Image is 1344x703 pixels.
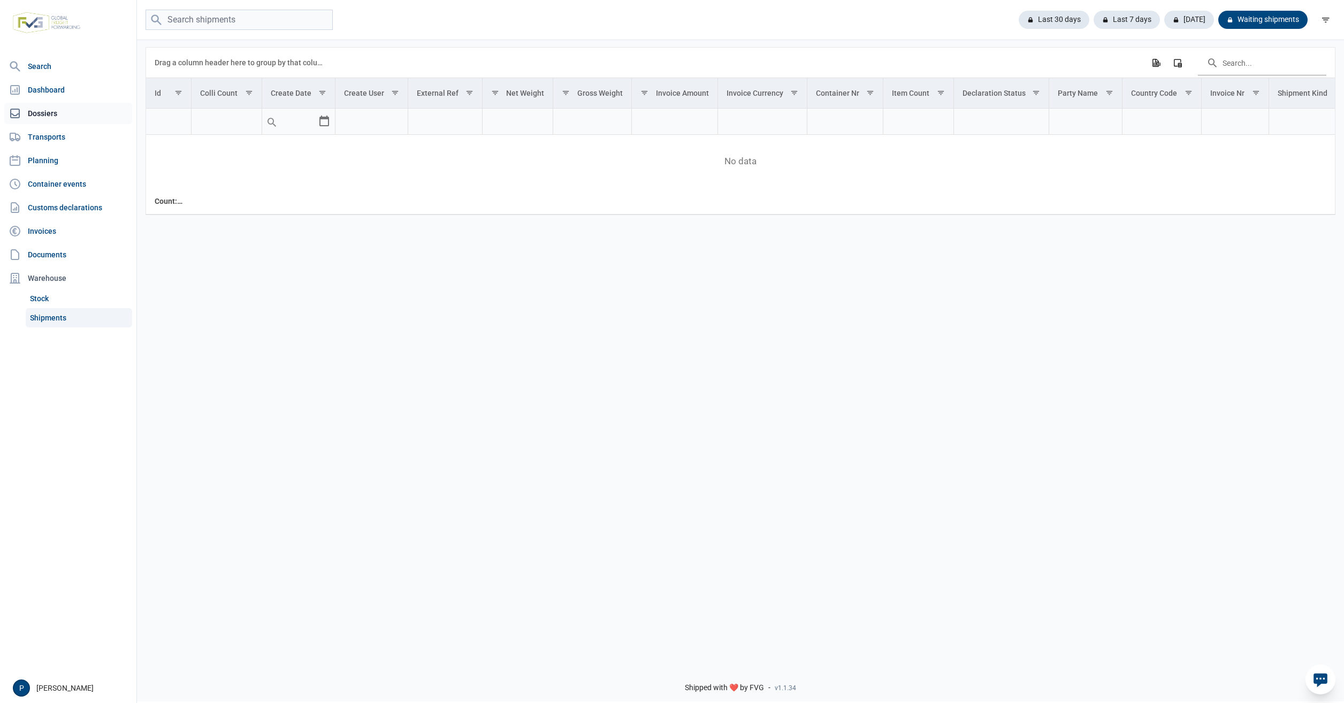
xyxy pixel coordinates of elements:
div: Export all data to Excel [1146,53,1165,72]
div: Container Nr [816,89,859,97]
div: Drag a column header here to group by that column [155,54,326,71]
div: Country Code [1131,89,1177,97]
span: Show filter options for column 'Net Weight' [491,89,499,97]
div: Id [155,89,161,97]
span: Show filter options for column 'Create Date' [318,89,326,97]
span: Show filter options for column 'Invoice Currency' [790,89,798,97]
a: Shipments [26,308,132,327]
input: Filter cell [807,109,883,134]
div: Party Name [1058,89,1098,97]
td: Filter cell [192,109,262,135]
span: Show filter options for column 'Id' [174,89,182,97]
input: Filter cell [1049,109,1122,134]
td: Column Invoice Amount [631,78,717,109]
td: Column Create Date [262,78,335,109]
td: Filter cell [631,109,717,135]
input: Filter cell [883,109,953,134]
a: Search [4,56,132,77]
span: Show filter options for column 'Invoice Amount' [640,89,648,97]
span: Show filter options for column 'Country Code' [1185,89,1193,97]
span: Shipped with ❤️ by FVG [685,683,764,693]
div: Colli Count [200,89,238,97]
td: Column Invoice Currency [717,78,807,109]
span: Show filter options for column 'Party Name' [1105,89,1113,97]
span: No data [146,156,1335,167]
div: Id Count: 0 [155,196,183,207]
td: Filter cell [146,109,192,135]
div: Shipment Kind [1278,89,1327,97]
td: Column Id [146,78,192,109]
div: Gross Weight [577,89,623,97]
span: Show filter options for column 'Item Count' [937,89,945,97]
div: External Ref [417,89,459,97]
td: Column Party Name [1049,78,1122,109]
td: Column Net Weight [482,78,553,109]
input: Filter cell [335,109,408,134]
div: Net Weight [506,89,544,97]
div: [PERSON_NAME] [13,679,130,697]
td: Filter cell [883,109,953,135]
input: Filter cell [408,109,482,134]
td: Filter cell [1122,109,1202,135]
td: Column Container Nr [807,78,883,109]
span: Show filter options for column 'Invoice Nr' [1252,89,1260,97]
td: Filter cell [807,109,883,135]
input: Filter cell [483,109,553,134]
td: Filter cell [954,109,1049,135]
input: Filter cell [718,109,807,134]
span: - [768,683,770,693]
span: Show filter options for column 'Create User' [391,89,399,97]
span: Show filter options for column 'Colli Count' [245,89,253,97]
div: Data grid toolbar [155,48,1326,78]
span: Show filter options for column 'Declaration Status' [1032,89,1040,97]
td: Column Item Count [883,78,953,109]
input: Filter cell [553,109,631,134]
td: Column Invoice Nr [1202,78,1269,109]
div: Item Count [892,89,929,97]
a: Documents [4,244,132,265]
a: Dashboard [4,79,132,101]
td: Filter cell [262,109,335,135]
div: Invoice Currency [727,89,783,97]
input: Filter cell [192,109,262,134]
a: Planning [4,150,132,171]
input: Filter cell [954,109,1049,134]
a: Dossiers [4,103,132,124]
a: Container events [4,173,132,195]
div: Data grid with 0 rows and 18 columns [146,48,1335,215]
button: P [13,679,30,697]
div: Create User [344,89,384,97]
a: Invoices [4,220,132,242]
a: Customs declarations [4,197,132,218]
td: Filter cell [1202,109,1269,135]
td: Filter cell [553,109,631,135]
div: Invoice Amount [656,89,709,97]
td: Filter cell [482,109,553,135]
td: Filter cell [717,109,807,135]
div: Invoice Nr [1210,89,1244,97]
input: Filter cell [262,109,318,134]
div: [DATE] [1164,11,1214,29]
input: Search shipments [146,10,333,30]
span: Show filter options for column 'External Ref' [465,89,474,97]
td: Column Gross Weight [553,78,631,109]
div: filter [1316,10,1335,29]
img: FVG - Global freight forwarding [9,8,85,37]
div: Warehouse [4,268,132,289]
td: Column Country Code [1122,78,1202,109]
span: Show filter options for column 'Shipment Kind' [1335,89,1343,97]
td: Column Create User [335,78,408,109]
div: Declaration Status [963,89,1026,97]
a: Stock [26,289,132,308]
input: Filter cell [1122,109,1201,134]
input: Filter cell [146,109,191,134]
td: Column Colli Count [192,78,262,109]
td: Column Declaration Status [954,78,1049,109]
input: Search in the data grid [1198,50,1326,75]
div: Search box [262,109,281,134]
div: Waiting shipments [1218,11,1308,29]
span: Show filter options for column 'Gross Weight' [562,89,570,97]
span: v1.1.34 [775,684,796,692]
span: Show filter options for column 'Container Nr' [866,89,874,97]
